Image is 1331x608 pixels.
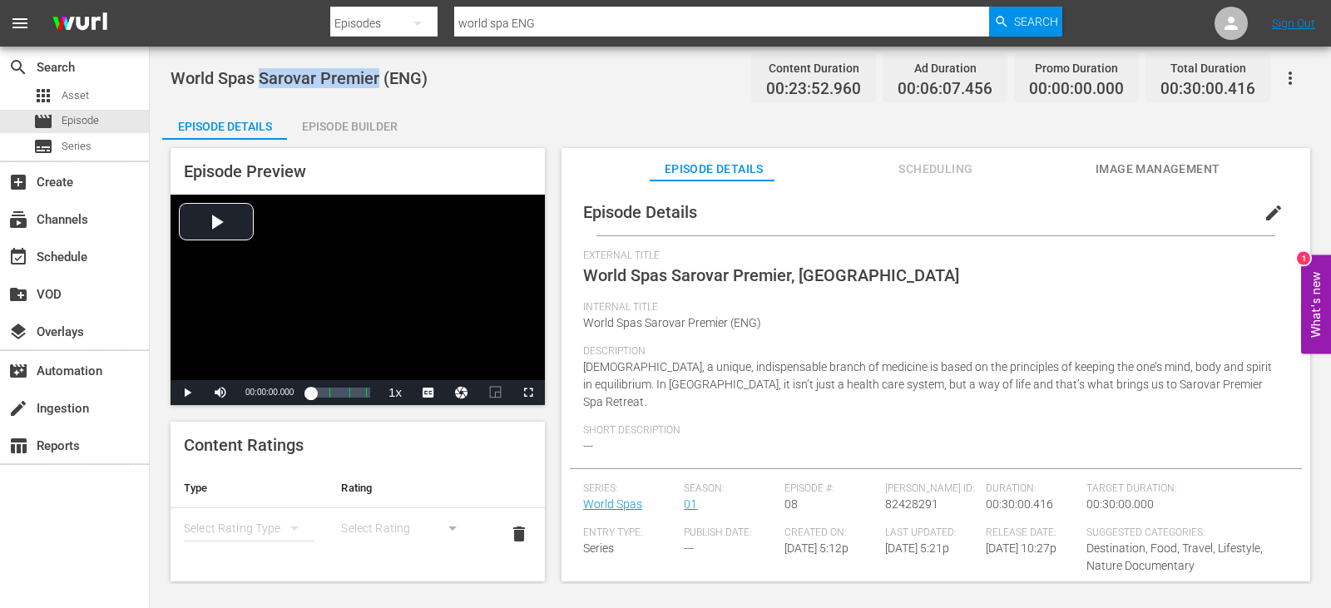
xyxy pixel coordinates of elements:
[583,482,675,496] span: Series:
[1301,255,1331,353] button: Open Feedback Widget
[1029,80,1124,99] span: 00:00:00.000
[245,388,294,397] span: 00:00:00.000
[171,468,545,560] table: simple table
[204,380,237,405] button: Mute
[651,159,776,180] span: Episode Details
[1254,193,1294,233] button: edit
[989,7,1062,37] button: Search
[1160,57,1255,80] div: Total Duration
[287,106,412,146] div: Episode Builder
[583,424,1280,437] span: Short Description
[328,468,485,508] th: Rating
[512,380,545,405] button: Fullscreen
[1160,80,1255,99] span: 00:30:00.416
[62,87,89,104] span: Asset
[766,57,861,80] div: Content Duration
[583,345,1280,358] span: Description
[1086,482,1279,496] span: Target Duration:
[379,380,412,405] button: Playback Rate
[412,380,445,405] button: Captions
[8,361,28,381] span: Automation
[1086,541,1263,572] span: Destination, Food, Travel, Lifestyle, Nature Documentary
[784,526,877,540] span: Created On:
[40,4,120,43] img: ans4CAIJ8jUAAAAAAAAAAAAAAAAAAAAAAAAgQb4GAAAAAAAAAAAAAAAAAAAAAAAAJMjXAAAAAAAAAAAAAAAAAAAAAAAAgAT5G...
[583,250,1280,263] span: External Title
[478,380,512,405] button: Picture-in-Picture
[8,247,28,267] span: Schedule
[287,106,412,140] button: Episode Builder
[583,439,593,452] span: ---
[1297,251,1310,264] div: 1
[583,316,761,329] span: World Spas Sarovar Premier (ENG)
[583,265,959,285] span: World Spas Sarovar Premier, [GEOGRAPHIC_DATA]
[684,497,697,511] a: 01
[8,436,28,456] span: Reports
[171,68,428,88] span: World Spas Sarovar Premier (ENG)
[62,112,99,129] span: Episode
[684,526,776,540] span: Publish Date:
[310,388,370,398] div: Progress Bar
[1086,497,1154,511] span: 00:30:00.000
[445,380,478,405] button: Jump To Time
[184,161,306,181] span: Episode Preview
[873,159,998,180] span: Scheduling
[583,526,675,540] span: Entry Type:
[33,136,53,156] span: Series
[1029,57,1124,80] div: Promo Duration
[162,106,287,146] div: Episode Details
[8,210,28,230] span: Channels
[1014,7,1058,37] span: Search
[885,541,949,555] span: [DATE] 5:21p
[583,202,697,222] span: Episode Details
[1264,203,1284,223] span: edit
[986,526,1078,540] span: Release Date:
[898,80,992,99] span: 00:06:07.456
[1272,17,1315,30] a: Sign Out
[684,541,694,555] span: ---
[171,468,328,508] th: Type
[8,284,28,304] span: VOD
[986,482,1078,496] span: Duration:
[33,111,53,131] span: Episode
[583,360,1272,408] span: [DEMOGRAPHIC_DATA], a unique, indispensable branch of medicine is based on the principles of keep...
[684,482,776,496] span: Season:
[8,57,28,77] span: Search
[8,322,28,342] span: Overlays
[162,106,287,140] button: Episode Details
[784,497,798,511] span: 08
[10,13,30,33] span: menu
[184,435,304,455] span: Content Ratings
[766,80,861,99] span: 00:23:52.960
[583,301,1280,314] span: Internal Title
[784,482,877,496] span: Episode #:
[1096,159,1220,180] span: Image Management
[8,172,28,192] span: Create
[1086,526,1279,540] span: Suggested Categories:
[583,541,614,555] span: Series
[171,195,545,405] div: Video Player
[509,524,529,544] span: delete
[898,57,992,80] div: Ad Duration
[784,541,849,555] span: [DATE] 5:12p
[885,482,977,496] span: [PERSON_NAME] ID:
[986,541,1056,555] span: [DATE] 10:27p
[986,497,1053,511] span: 00:30:00.416
[62,138,92,155] span: Series
[33,86,53,106] span: Asset
[885,497,938,511] span: 82428291
[171,380,204,405] button: Play
[583,497,642,511] a: World Spas
[885,526,977,540] span: Last Updated:
[8,398,28,418] span: Ingestion
[499,514,539,554] button: delete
